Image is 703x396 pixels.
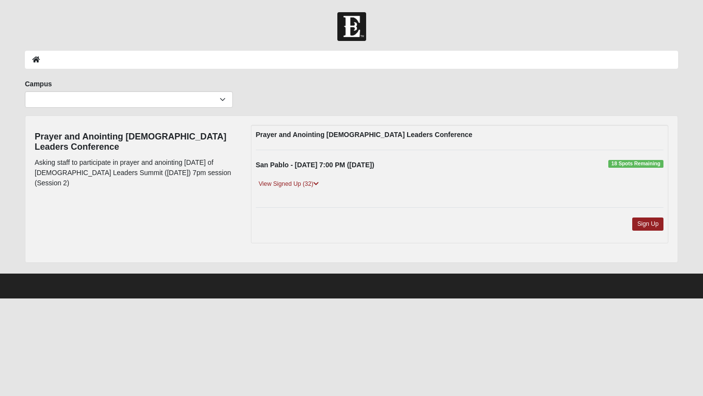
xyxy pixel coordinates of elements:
strong: Prayer and Anointing [DEMOGRAPHIC_DATA] Leaders Conference [256,131,473,139]
strong: San Pablo - [DATE] 7:00 PM ([DATE]) [256,161,374,169]
a: View Signed Up (32) [256,179,322,189]
p: Asking staff to participate in prayer and anointing [DATE] of [DEMOGRAPHIC_DATA] Leaders Summit (... [35,158,236,188]
a: Sign Up [632,218,663,231]
img: Church of Eleven22 Logo [337,12,366,41]
span: 18 Spots Remaining [608,160,663,168]
label: Campus [25,79,52,89]
h4: Prayer and Anointing [DEMOGRAPHIC_DATA] Leaders Conference [35,132,236,153]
